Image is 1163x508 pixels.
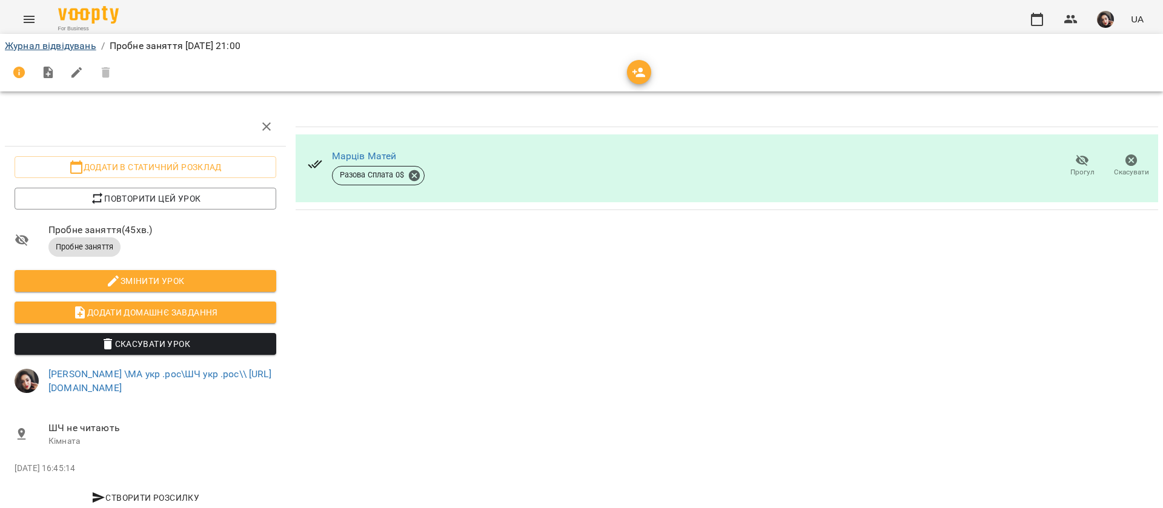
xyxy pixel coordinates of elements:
[24,337,267,351] span: Скасувати Урок
[48,435,276,447] p: Кімната
[333,170,411,180] span: Разова Сплата 0 $
[15,156,276,178] button: Додати в статичний розклад
[48,242,121,252] span: Пробне заняття
[15,270,276,292] button: Змінити урок
[15,333,276,355] button: Скасувати Урок
[5,40,96,51] a: Журнал відвідувань
[1114,167,1149,177] span: Скасувати
[1131,13,1144,25] span: UA
[101,39,105,53] li: /
[24,191,267,206] span: Повторити цей урок
[15,188,276,209] button: Повторити цей урок
[1070,167,1095,177] span: Прогул
[5,39,1158,53] nav: breadcrumb
[332,166,425,185] div: Разова Сплата 0$
[15,302,276,323] button: Додати домашнє завдання
[332,150,397,162] a: Марців Матей
[1126,8,1148,30] button: UA
[1058,149,1107,183] button: Прогул
[24,160,267,174] span: Додати в статичний розклад
[110,39,240,53] p: Пробне заняття [DATE] 21:00
[48,421,276,435] span: ШЧ не читають
[19,490,271,505] span: Створити розсилку
[1097,11,1114,28] img: 415cf204168fa55e927162f296ff3726.jpg
[15,463,276,475] p: [DATE] 16:45:14
[1107,149,1156,183] button: Скасувати
[58,6,119,24] img: Voopty Logo
[58,25,119,33] span: For Business
[24,274,267,288] span: Змінити урок
[48,368,271,394] a: [PERSON_NAME] \МА укр .рос\ШЧ укр .рос\\ [URL][DOMAIN_NAME]
[15,369,39,393] img: 415cf204168fa55e927162f296ff3726.jpg
[24,305,267,320] span: Додати домашнє завдання
[15,5,44,34] button: Menu
[48,223,276,237] span: Пробне заняття ( 45 хв. )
